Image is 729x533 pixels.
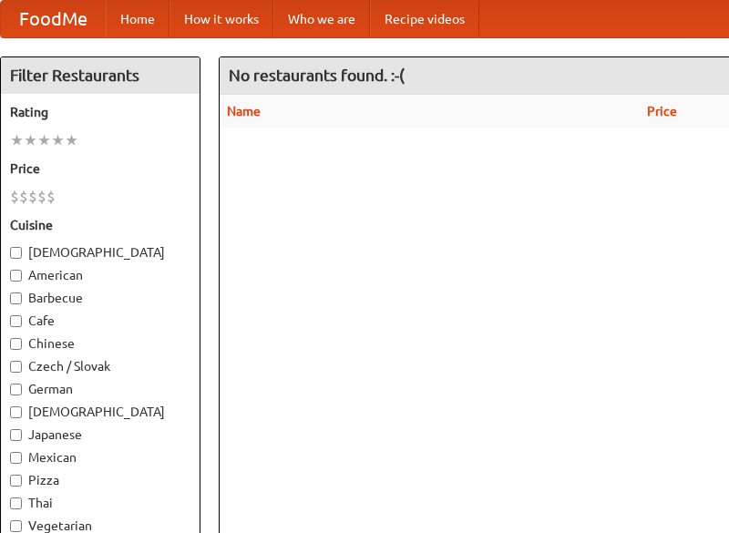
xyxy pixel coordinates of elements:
input: [DEMOGRAPHIC_DATA] [10,406,22,418]
li: $ [37,187,46,207]
a: Home [106,1,169,37]
label: American [10,266,190,284]
label: Japanese [10,425,190,444]
input: Cafe [10,315,22,327]
li: ★ [51,130,65,150]
input: German [10,384,22,395]
input: Pizza [10,475,22,487]
a: Who we are [273,1,370,37]
input: [DEMOGRAPHIC_DATA] [10,247,22,259]
h5: Rating [10,103,190,121]
a: Recipe videos [370,1,479,37]
input: Barbecue [10,292,22,304]
h5: Cuisine [10,216,190,234]
label: Pizza [10,471,190,489]
li: $ [28,187,37,207]
a: FoodMe [1,1,106,37]
input: Chinese [10,338,22,350]
a: How it works [169,1,273,37]
input: Mexican [10,452,22,464]
label: Chinese [10,334,190,353]
label: Thai [10,494,190,512]
li: $ [46,187,56,207]
input: Vegetarian [10,520,22,532]
a: Name [227,104,261,118]
label: Czech / Slovak [10,357,190,375]
li: ★ [65,130,78,150]
li: $ [19,187,28,207]
h5: Price [10,159,190,178]
label: Mexican [10,448,190,466]
ng-pluralize: No restaurants found. :-( [229,67,405,84]
input: Japanese [10,429,22,441]
label: Cafe [10,312,190,330]
label: [DEMOGRAPHIC_DATA] [10,243,190,261]
input: American [10,270,22,282]
input: Thai [10,497,22,509]
label: German [10,380,190,398]
input: Czech / Slovak [10,361,22,373]
li: ★ [24,130,37,150]
label: Barbecue [10,289,190,307]
label: [DEMOGRAPHIC_DATA] [10,403,190,421]
a: Price [647,104,677,118]
li: ★ [37,130,51,150]
li: $ [10,187,19,207]
h4: Filter Restaurants [1,57,200,94]
li: ★ [10,130,24,150]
